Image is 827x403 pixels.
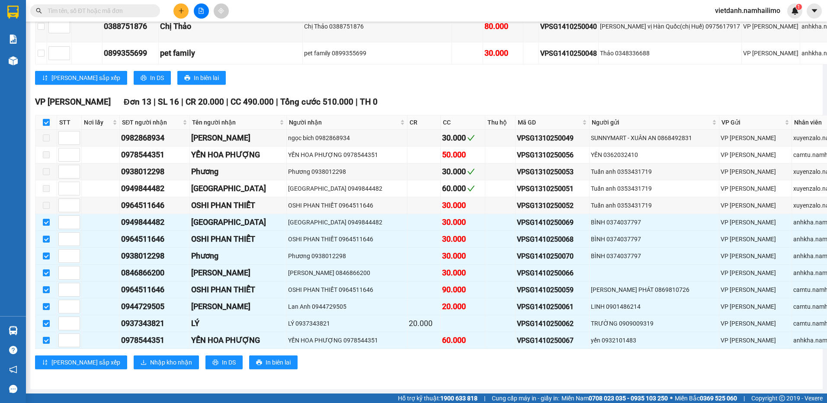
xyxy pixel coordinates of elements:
[721,336,790,345] div: VP [PERSON_NAME]
[467,134,475,142] span: check
[121,301,188,313] div: 0944729505
[186,97,224,107] span: CR 20.000
[121,216,188,228] div: 0949844482
[288,268,406,278] div: [PERSON_NAME] 0846866200
[120,265,190,281] td: 0846866200
[141,359,147,366] span: download
[35,355,127,369] button: sort-ascending[PERSON_NAME] sắp xếp
[721,251,790,261] div: VP [PERSON_NAME]
[516,265,590,281] td: VPSG1410250066
[191,250,285,262] div: Phương
[159,11,303,42] td: Chị Thảo
[192,118,278,127] span: Tên người nhận
[591,251,717,261] div: BÌNH 0374037797
[194,3,209,19] button: file-add
[360,97,378,107] span: TH 0
[36,8,42,14] span: search
[721,268,790,278] div: VP [PERSON_NAME]
[288,285,406,294] div: OSHI PHAN THIẾT 0964511646
[191,216,285,228] div: [GEOGRAPHIC_DATA]
[591,319,717,328] div: TRƯỜNG 0909009319
[516,298,590,315] td: VPSG1410250061
[122,118,181,127] span: SĐT người nhận
[700,395,737,402] strong: 0369 525 060
[190,180,287,197] td: THÁI HÒA
[288,150,406,160] div: YẾN HOA PHƯỢNG 0978544351
[35,97,111,107] span: VP [PERSON_NAME]
[442,267,484,279] div: 30.000
[743,22,798,31] div: VP [PERSON_NAME]
[158,97,179,107] span: SL 16
[124,97,151,107] span: Đơn 13
[467,185,475,192] span: check
[442,166,484,178] div: 30.000
[540,21,597,32] div: VPSG1410250040
[719,231,792,248] td: VP Phạm Ngũ Lão
[442,216,484,228] div: 30.000
[591,133,717,143] div: SUNNYMART - XUÂN AN 0868492831
[190,231,287,248] td: OSHI PHAN THIẾT
[178,8,184,14] span: plus
[670,397,673,400] span: ⚪️
[539,11,599,42] td: VPSG1410250040
[120,231,190,248] td: 0964511646
[288,167,406,176] div: Phương 0938012298
[721,201,790,210] div: VP [PERSON_NAME]
[708,5,787,16] span: vietdanh.namhailimo
[7,6,19,19] img: logo-vxr
[721,118,783,127] span: VP Gửi
[120,298,190,315] td: 0944729505
[516,214,590,231] td: VPSG1410250069
[591,285,717,294] div: [PERSON_NAME] PHÁT 0869810726
[719,298,792,315] td: VP Phạm Ngũ Lão
[288,319,406,328] div: LÝ 0937343821
[517,301,588,312] div: VPSG1410250061
[191,182,285,195] div: [GEOGRAPHIC_DATA]
[442,284,484,296] div: 90.000
[288,184,406,193] div: [GEOGRAPHIC_DATA] 0949844482
[120,180,190,197] td: 0949844482
[540,48,597,59] div: VPSG1410250048
[190,147,287,163] td: YẾN HOA PHƯỢNG
[51,73,120,83] span: [PERSON_NAME] sắp xếp
[561,393,668,403] span: Miền Nam
[719,265,792,281] td: VP Phạm Ngũ Lão
[120,197,190,214] td: 0964511646
[190,248,287,265] td: Phương
[517,251,588,262] div: VPSG1410250070
[190,265,287,281] td: KIM THƯ
[121,149,188,161] div: 0978544351
[467,168,475,176] span: check
[721,285,790,294] div: VP [PERSON_NAME]
[442,199,484,211] div: 30.000
[516,130,590,147] td: VPSG1310250049
[591,336,717,345] div: yến 0932101483
[57,115,82,130] th: STT
[517,150,588,160] div: VPSG1310250056
[791,7,799,15] img: icon-new-feature
[9,56,18,65] img: warehouse-icon
[120,281,190,298] td: 0964511646
[9,326,18,335] img: warehouse-icon
[517,166,588,177] div: VPSG1310250053
[442,233,484,245] div: 30.000
[719,315,792,332] td: VP Phạm Ngũ Lão
[222,358,236,367] span: In DS
[190,315,287,332] td: LÝ
[42,359,48,366] span: sort-ascending
[121,284,188,296] div: 0964511646
[190,130,287,147] td: ngọc bích
[160,47,301,59] div: pet family
[160,20,301,32] div: Chị Thảo
[9,35,18,44] img: solution-icon
[591,217,717,227] div: BÌNH 0374037797
[492,393,559,403] span: Cung cấp máy in - giấy in:
[516,248,590,265] td: VPSG1410250070
[84,118,111,127] span: Nơi lấy
[194,73,219,83] span: In biên lai
[516,197,590,214] td: VPSG1310250052
[120,163,190,180] td: 0938012298
[721,319,790,328] div: VP [PERSON_NAME]
[120,332,190,349] td: 0978544351
[484,20,522,32] div: 80.000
